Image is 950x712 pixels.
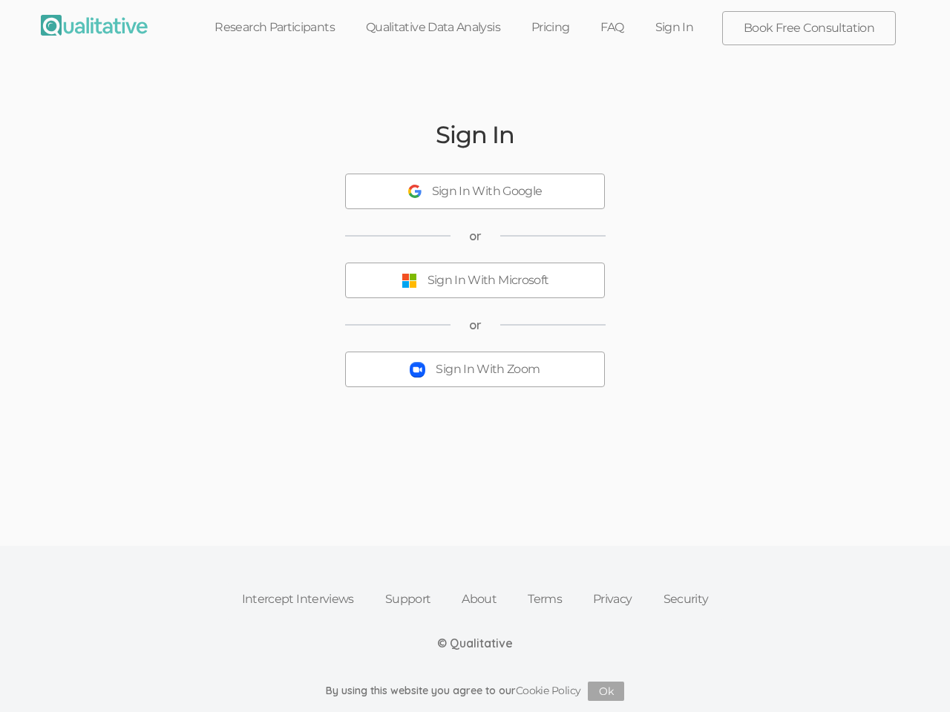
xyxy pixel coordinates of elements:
[516,11,586,44] a: Pricing
[469,228,482,245] span: or
[199,11,350,44] a: Research Participants
[226,583,370,616] a: Intercept Interviews
[427,272,549,289] div: Sign In With Microsoft
[446,583,512,616] a: About
[350,11,516,44] a: Qualitative Data Analysis
[436,122,514,148] h2: Sign In
[437,635,513,652] div: © Qualitative
[345,263,605,298] button: Sign In With Microsoft
[345,174,605,209] button: Sign In With Google
[516,684,581,697] a: Cookie Policy
[512,583,577,616] a: Terms
[577,583,648,616] a: Privacy
[345,352,605,387] button: Sign In With Zoom
[469,317,482,334] span: or
[370,583,447,616] a: Support
[640,11,710,44] a: Sign In
[648,583,724,616] a: Security
[326,682,625,701] div: By using this website you agree to our
[588,682,624,701] button: Ok
[41,15,148,36] img: Qualitative
[723,12,895,44] a: Book Free Consultation
[410,362,425,378] img: Sign In With Zoom
[436,361,540,378] div: Sign In With Zoom
[876,641,950,712] iframe: Chat Widget
[432,183,543,200] div: Sign In With Google
[585,11,639,44] a: FAQ
[402,273,417,289] img: Sign In With Microsoft
[408,185,422,198] img: Sign In With Google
